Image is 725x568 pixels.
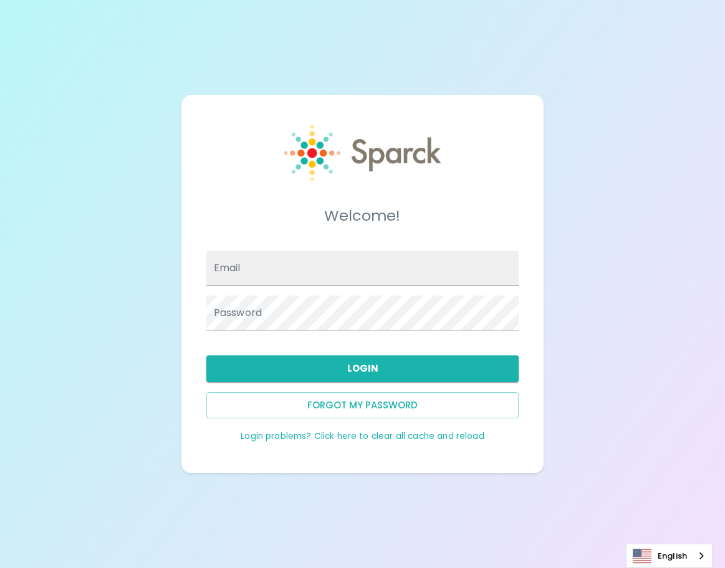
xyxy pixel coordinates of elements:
button: Login [206,355,519,382]
div: Language [626,544,713,568]
a: English [627,544,712,567]
button: Forgot my password [206,392,519,418]
a: Login problems? Click here to clear all cache and reload [241,430,484,442]
h5: Welcome! [206,206,519,226]
aside: Language selected: English [626,544,713,568]
img: Sparck logo [284,125,441,181]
